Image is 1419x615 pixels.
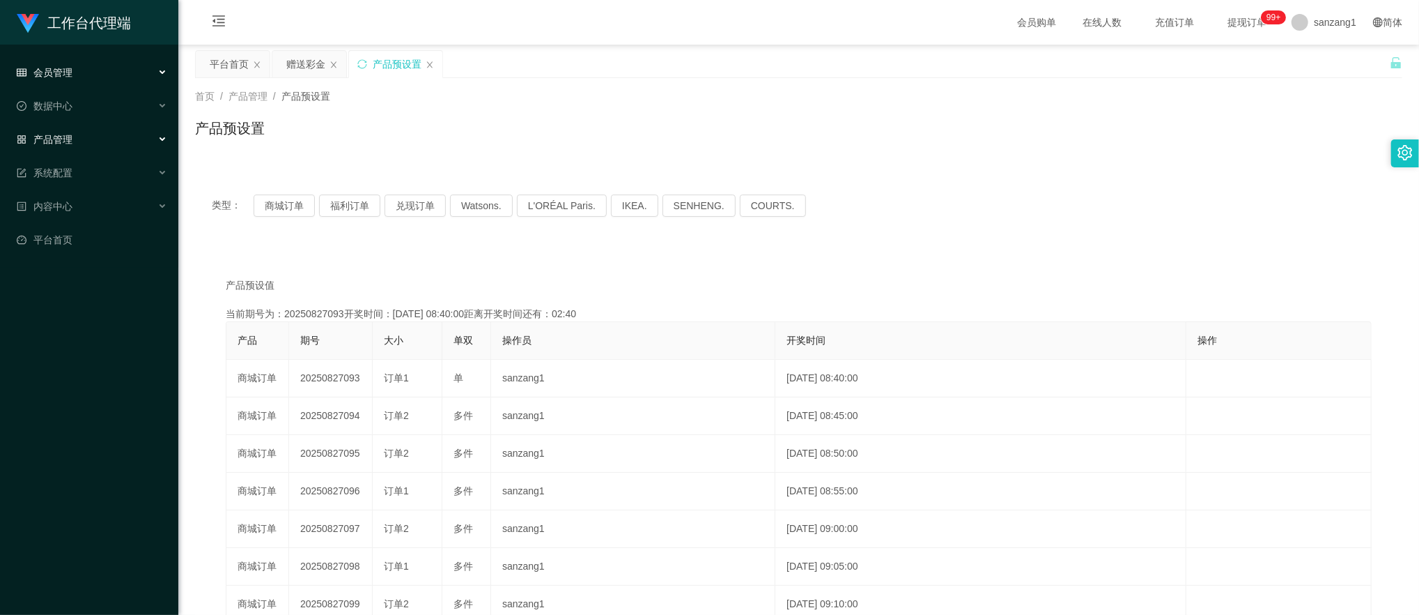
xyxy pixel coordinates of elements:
[491,473,775,510] td: sanzang1
[775,435,1186,473] td: [DATE] 08:50:00
[453,372,463,384] span: 单
[17,202,26,211] i: 图标: profile
[611,195,658,217] button: IKEA.
[17,14,39,33] img: logo.9652507e.png
[373,51,421,77] div: 产品预设置
[226,435,289,473] td: 商城订单
[453,485,473,496] span: 多件
[273,91,276,102] span: /
[426,61,434,69] i: 图标: close
[17,134,72,145] span: 产品管理
[17,168,26,178] i: 图标: form
[17,100,72,112] span: 数据中心
[453,335,473,346] span: 单双
[17,167,72,179] span: 系统配置
[775,510,1186,548] td: [DATE] 09:00:00
[384,335,403,346] span: 大小
[1076,17,1129,27] span: 在线人数
[17,135,26,144] i: 图标: appstore-o
[775,473,1186,510] td: [DATE] 08:55:00
[228,91,267,102] span: 产品管理
[775,360,1186,397] td: [DATE] 08:40:00
[775,397,1186,435] td: [DATE] 08:45:00
[453,523,473,534] span: 多件
[226,473,289,510] td: 商城订单
[17,226,167,254] a: 图标: dashboard平台首页
[1148,17,1201,27] span: 充值订单
[17,201,72,212] span: 内容中心
[1220,17,1273,27] span: 提现订单
[740,195,806,217] button: COURTS.
[1261,10,1286,24] sup: 978
[1397,145,1413,160] i: 图标: setting
[1390,56,1402,69] i: 图标: unlock
[289,360,373,397] td: 20250827093
[384,561,409,572] span: 订单1
[319,195,380,217] button: 福利订单
[786,335,825,346] span: 开奖时间
[195,118,265,139] h1: 产品预设置
[226,548,289,586] td: 商城订单
[289,548,373,586] td: 20250827098
[491,435,775,473] td: sanzang1
[17,101,26,111] i: 图标: check-circle-o
[384,448,409,459] span: 订单2
[517,195,607,217] button: L'ORÉAL Paris.
[453,410,473,421] span: 多件
[491,510,775,548] td: sanzang1
[212,195,254,217] span: 类型：
[329,61,338,69] i: 图标: close
[195,91,215,102] span: 首页
[357,59,367,69] i: 图标: sync
[226,510,289,548] td: 商城订单
[1197,335,1217,346] span: 操作
[210,51,249,77] div: 平台首页
[289,510,373,548] td: 20250827097
[289,397,373,435] td: 20250827094
[491,397,775,435] td: sanzang1
[384,523,409,534] span: 订单2
[384,372,409,384] span: 订单1
[300,335,320,346] span: 期号
[662,195,736,217] button: SENHENG.
[289,435,373,473] td: 20250827095
[775,548,1186,586] td: [DATE] 09:05:00
[238,335,257,346] span: 产品
[226,278,274,293] span: 产品预设值
[1373,17,1383,27] i: 图标: global
[195,1,242,45] i: 图标: menu-fold
[226,360,289,397] td: 商城订单
[453,598,473,609] span: 多件
[17,67,72,78] span: 会员管理
[453,561,473,572] span: 多件
[253,61,261,69] i: 图标: close
[450,195,513,217] button: Watsons.
[502,335,532,346] span: 操作员
[17,68,26,77] i: 图标: table
[384,598,409,609] span: 订单2
[226,397,289,435] td: 商城订单
[289,473,373,510] td: 20250827096
[17,17,131,28] a: 工作台代理端
[384,410,409,421] span: 订单2
[286,51,325,77] div: 赠送彩金
[226,307,1372,321] div: 当前期号为：20250827093开奖时间：[DATE] 08:40:00距离开奖时间还有：02:40
[47,1,131,45] h1: 工作台代理端
[491,548,775,586] td: sanzang1
[254,195,315,217] button: 商城订单
[384,485,409,496] span: 订单1
[281,91,330,102] span: 产品预设置
[220,91,223,102] span: /
[385,195,446,217] button: 兑现订单
[491,360,775,397] td: sanzang1
[453,448,473,459] span: 多件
